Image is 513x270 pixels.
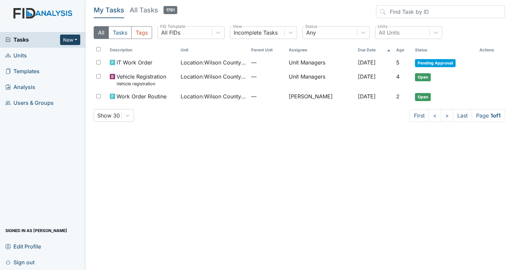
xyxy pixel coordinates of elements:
a: Last [453,109,472,122]
th: Toggle SortBy [178,44,248,56]
span: Open [415,93,431,101]
th: Toggle SortBy [393,44,412,56]
button: New [60,35,80,45]
span: Location : Wilson County CS [181,58,246,66]
th: Toggle SortBy [412,44,477,56]
span: — [251,58,283,66]
span: Units [5,50,27,61]
div: Show 30 [97,111,120,120]
span: 1791 [164,6,177,14]
span: Pending Approval [415,59,456,67]
th: Toggle SortBy [107,44,178,56]
span: 2 [396,93,400,100]
input: Find Task by ID [376,5,505,18]
input: Toggle All Rows Selected [96,47,101,51]
span: 5 [396,59,400,66]
div: All FIDs [161,29,180,37]
span: Location : Wilson County CS [181,92,246,100]
h5: All Tasks [130,5,177,15]
span: IT Work Order [116,58,152,66]
td: Unit Managers [286,56,355,70]
div: Type filter [94,26,152,39]
nav: task-pagination [410,109,505,122]
td: Unit Managers [286,70,355,90]
span: [DATE] [358,59,376,66]
div: Any [306,29,316,37]
button: All [94,26,109,39]
span: Work Order Routine [116,92,167,100]
span: Open [415,73,431,81]
th: Assignee [286,44,355,56]
span: Templates [5,66,40,77]
strong: 1 of 1 [491,112,501,119]
td: [PERSON_NAME] [286,90,355,104]
span: Edit Profile [5,241,41,252]
span: — [251,92,283,100]
small: Vehicle registration [116,81,166,87]
span: Analysis [5,82,35,92]
span: [DATE] [358,93,376,100]
span: 4 [396,73,400,80]
div: All Units [379,29,400,37]
button: Tags [131,26,152,39]
span: Users & Groups [5,98,54,108]
a: < [429,109,441,122]
a: First [410,109,429,122]
div: Incomplete Tasks [234,29,278,37]
th: Toggle SortBy [248,44,286,56]
span: [DATE] [358,73,376,80]
span: — [251,73,283,81]
span: Location : Wilson County CS [181,73,246,81]
span: Sign out [5,257,35,267]
span: Signed in as [PERSON_NAME] [5,225,67,236]
a: > [441,109,453,122]
span: Vehicle Registration Vehicle registration [116,73,166,87]
th: Actions [477,44,505,56]
span: Page [472,109,505,122]
a: Tasks [5,36,60,44]
button: Tasks [108,26,132,39]
th: Toggle SortBy [355,44,393,56]
h5: My Tasks [94,5,124,15]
